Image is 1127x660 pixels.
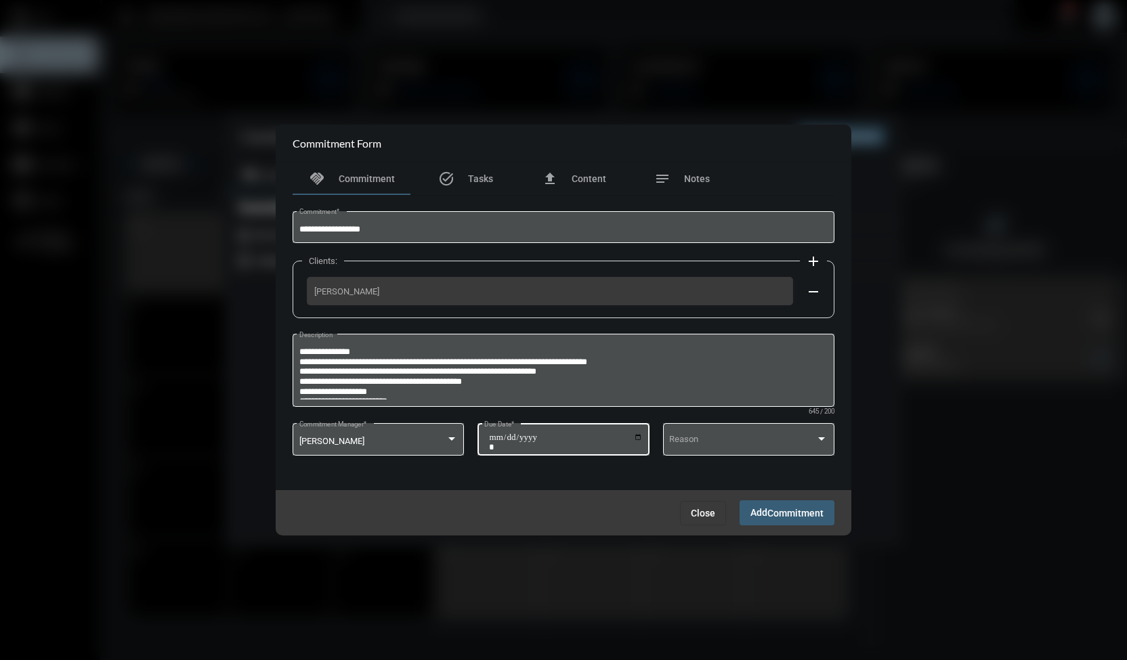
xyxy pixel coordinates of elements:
span: Commitment [767,508,824,519]
mat-icon: handshake [309,171,325,187]
h2: Commitment Form [293,137,381,150]
mat-icon: remove [805,284,822,300]
mat-icon: file_upload [542,171,558,187]
label: Clients: [302,256,344,266]
mat-icon: add [805,253,822,269]
mat-icon: task_alt [438,171,454,187]
span: Close [691,508,715,519]
span: [PERSON_NAME] [314,286,786,296]
button: AddCommitment [740,500,834,525]
span: Commitment [339,173,395,184]
span: [PERSON_NAME] [299,436,364,446]
span: Notes [684,173,710,184]
mat-hint: 645 / 200 [809,408,834,416]
span: Content [572,173,606,184]
mat-icon: notes [654,171,671,187]
button: Close [680,501,726,525]
span: Tasks [468,173,493,184]
span: Add [750,507,824,518]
